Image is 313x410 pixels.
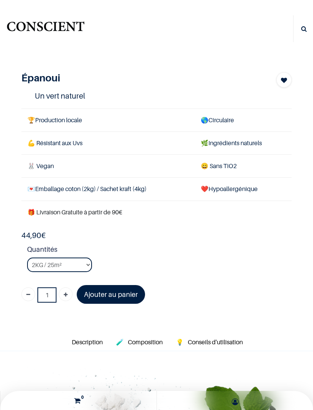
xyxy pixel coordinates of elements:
[27,244,292,258] strong: Quantités
[35,90,278,102] h4: Un vert naturel
[2,391,155,410] a: 0
[276,72,292,88] button: Add to wishlist
[195,132,292,155] td: Ingrédients naturels
[201,116,208,124] span: 🌎
[79,394,86,400] sup: 0
[21,178,195,201] td: Emballage coton (2kg) / Sachet kraft (4kg)
[274,361,310,397] iframe: Tidio Chat
[201,139,208,147] span: 🌿
[195,178,292,201] td: ❤️Hypoallergénique
[72,338,103,346] span: Description
[21,231,46,240] b: €
[21,231,41,240] span: 44,90
[281,76,287,85] span: Add to wishlist
[195,155,292,178] td: ans TiO2
[27,139,82,147] span: 💪 Résistant aux Uvs
[27,116,35,124] span: 🏆
[176,338,184,346] span: 💡
[21,109,195,131] td: Production locale
[27,185,35,193] span: 💌
[201,162,213,170] span: 😄 S
[59,287,73,301] a: Ajouter
[21,72,251,84] h1: Épanoui
[188,338,243,346] span: Conseils d'utilisation
[128,338,163,346] span: Composition
[195,109,292,131] td: Circulaire
[27,162,54,170] span: 🐰 Vegan
[21,287,35,301] a: Supprimer
[6,19,86,39] a: Logo of Conscient
[84,290,138,298] font: Ajouter au panier
[6,19,86,39] img: Conscient
[116,338,124,346] span: 🧪
[77,285,145,304] a: Ajouter au panier
[27,208,122,216] font: 🎁 Livraison Gratuite à partir de 90€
